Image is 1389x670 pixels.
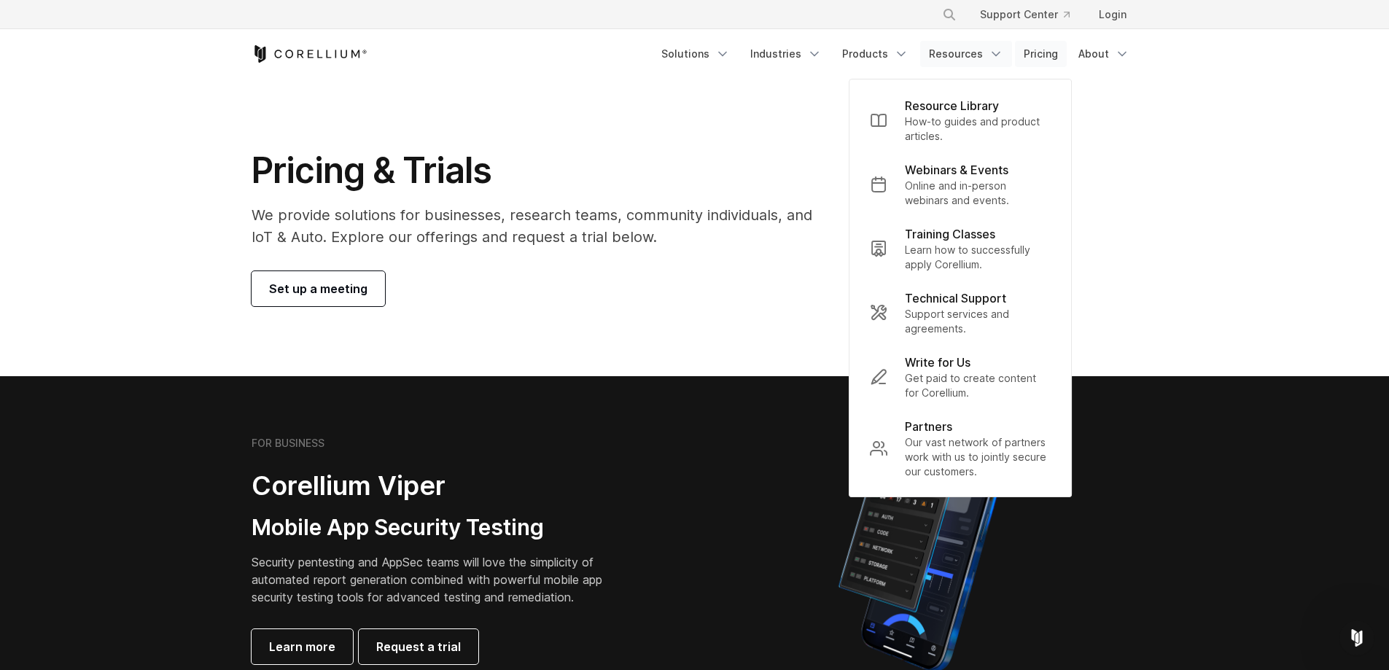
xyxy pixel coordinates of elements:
[833,41,917,67] a: Products
[858,152,1062,217] a: Webinars & Events Online and in-person webinars and events.
[920,41,1012,67] a: Resources
[252,204,833,248] p: We provide solutions for businesses, research teams, community individuals, and IoT & Auto. Explo...
[905,114,1051,144] p: How-to guides and product articles.
[1339,620,1374,655] iframe: Intercom live chat
[905,179,1051,208] p: Online and in-person webinars and events.
[1015,41,1067,67] a: Pricing
[653,41,739,67] a: Solutions
[252,437,324,450] h6: FOR BUSINESS
[742,41,830,67] a: Industries
[1087,1,1138,28] a: Login
[905,97,999,114] p: Resource Library
[905,307,1051,336] p: Support services and agreements.
[968,1,1081,28] a: Support Center
[905,354,970,371] p: Write for Us
[905,161,1008,179] p: Webinars & Events
[936,1,962,28] button: Search
[269,638,335,655] span: Learn more
[905,289,1006,307] p: Technical Support
[252,553,625,606] p: Security pentesting and AppSec teams will love the simplicity of automated report generation comb...
[858,409,1062,488] a: Partners Our vast network of partners work with us to jointly secure our customers.
[905,371,1051,400] p: Get paid to create content for Corellium.
[252,271,385,306] a: Set up a meeting
[858,281,1062,345] a: Technical Support Support services and agreements.
[252,629,353,664] a: Learn more
[905,243,1051,272] p: Learn how to successfully apply Corellium.
[858,345,1062,409] a: Write for Us Get paid to create content for Corellium.
[905,435,1051,479] p: Our vast network of partners work with us to jointly secure our customers.
[252,149,833,192] h1: Pricing & Trials
[925,1,1138,28] div: Navigation Menu
[653,41,1138,67] div: Navigation Menu
[858,88,1062,152] a: Resource Library How-to guides and product articles.
[905,225,995,243] p: Training Classes
[252,470,625,502] h2: Corellium Viper
[376,638,461,655] span: Request a trial
[252,514,625,542] h3: Mobile App Security Testing
[252,45,367,63] a: Corellium Home
[858,217,1062,281] a: Training Classes Learn how to successfully apply Corellium.
[1070,41,1138,67] a: About
[359,629,478,664] a: Request a trial
[269,280,367,297] span: Set up a meeting
[905,418,952,435] p: Partners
